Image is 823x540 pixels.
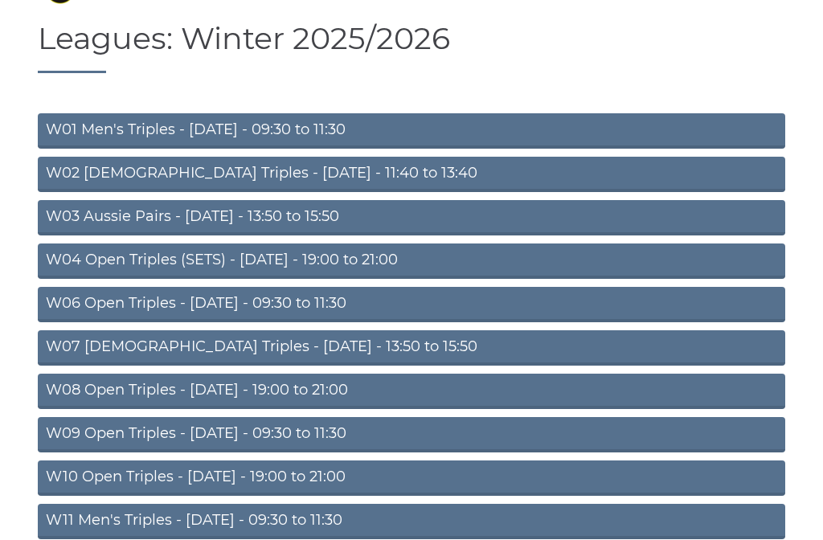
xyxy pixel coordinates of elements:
[38,330,785,366] a: W07 [DEMOGRAPHIC_DATA] Triples - [DATE] - 13:50 to 15:50
[38,157,785,192] a: W02 [DEMOGRAPHIC_DATA] Triples - [DATE] - 11:40 to 13:40
[38,113,785,149] a: W01 Men's Triples - [DATE] - 09:30 to 11:30
[38,200,785,235] a: W03 Aussie Pairs - [DATE] - 13:50 to 15:50
[38,243,785,279] a: W04 Open Triples (SETS) - [DATE] - 19:00 to 21:00
[38,22,785,74] h1: Leagues: Winter 2025/2026
[38,504,785,539] a: W11 Men's Triples - [DATE] - 09:30 to 11:30
[38,374,785,409] a: W08 Open Triples - [DATE] - 19:00 to 21:00
[38,460,785,496] a: W10 Open Triples - [DATE] - 19:00 to 21:00
[38,287,785,322] a: W06 Open Triples - [DATE] - 09:30 to 11:30
[38,417,785,452] a: W09 Open Triples - [DATE] - 09:30 to 11:30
